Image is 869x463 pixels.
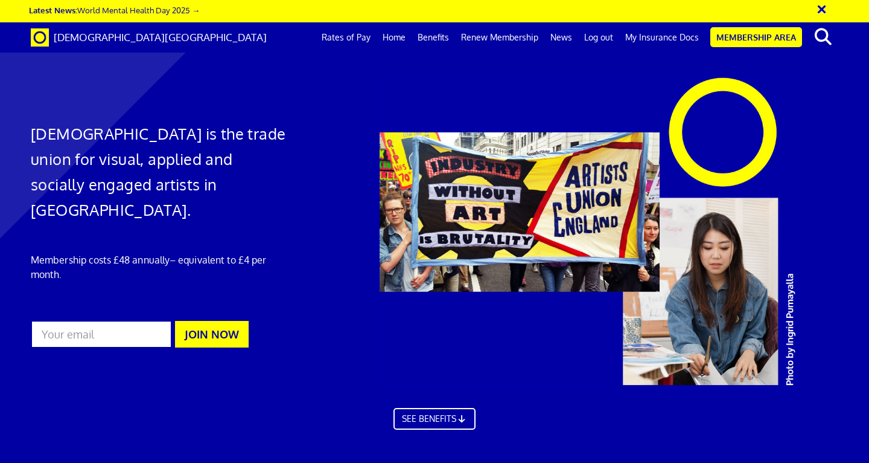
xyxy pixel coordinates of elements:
[804,24,841,50] button: search
[393,408,476,430] a: SEE BENEFITS
[578,22,619,53] a: Log out
[377,22,412,53] a: Home
[710,27,802,47] a: Membership Area
[31,320,172,348] input: Your email
[54,31,267,44] span: [DEMOGRAPHIC_DATA][GEOGRAPHIC_DATA]
[175,321,249,348] button: JOIN NOW
[316,22,377,53] a: Rates of Pay
[544,22,578,53] a: News
[22,22,276,53] a: Brand [DEMOGRAPHIC_DATA][GEOGRAPHIC_DATA]
[455,22,544,53] a: Renew Membership
[619,22,705,53] a: My Insurance Docs
[31,253,288,282] p: Membership costs £48 annually – equivalent to £4 per month.
[31,121,288,222] h1: [DEMOGRAPHIC_DATA] is the trade union for visual, applied and socially engaged artists in [GEOGRA...
[29,5,200,15] a: Latest News:World Mental Health Day 2025 →
[412,22,455,53] a: Benefits
[29,5,77,15] strong: Latest News:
